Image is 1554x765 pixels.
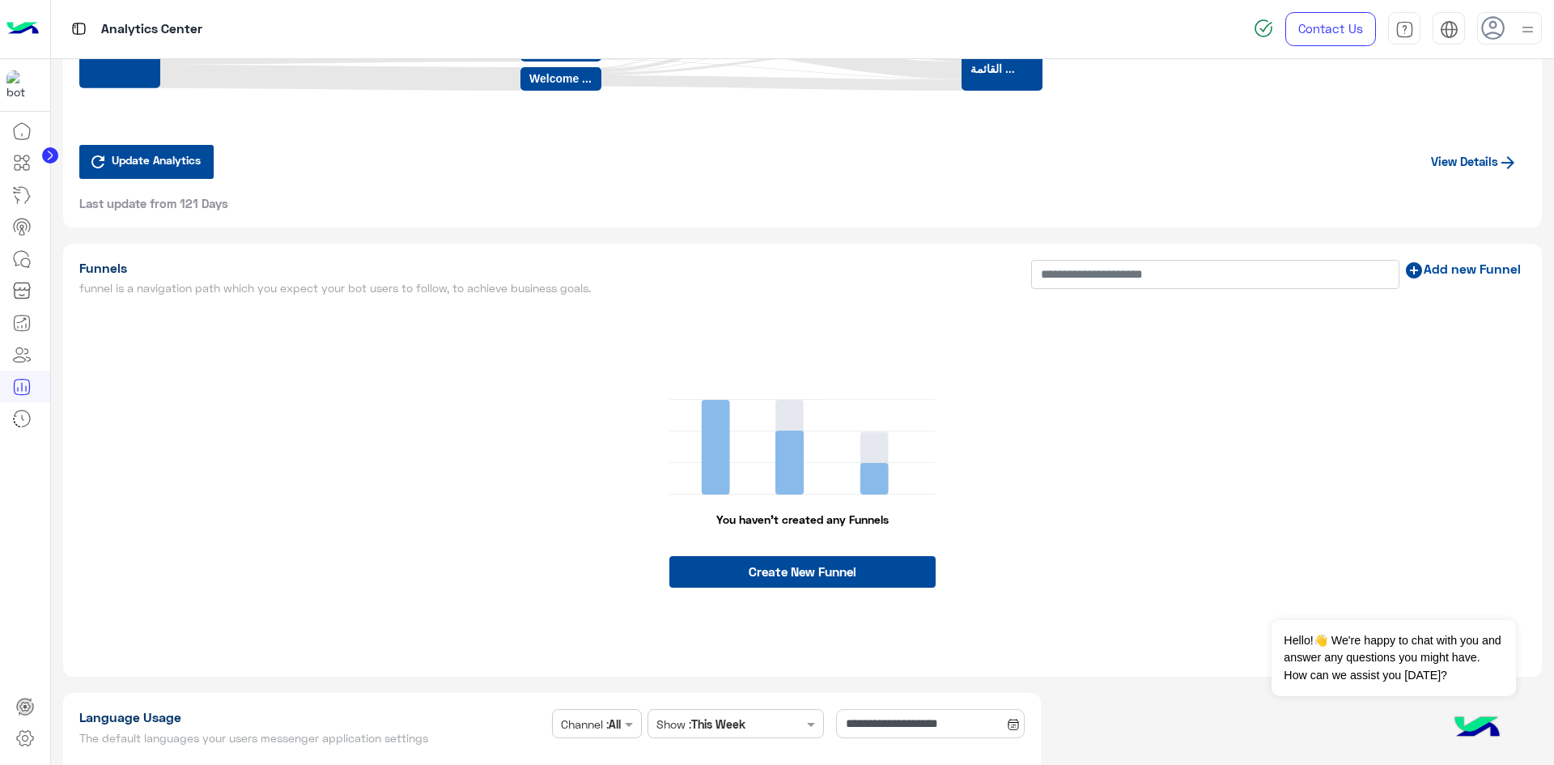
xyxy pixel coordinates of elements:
[79,145,214,179] button: Update Analytics
[79,732,546,745] h5: The default languages your users messenger application settings
[79,195,228,211] span: Last update from 121 Days
[669,495,936,544] p: You haven’t created any Funnels
[6,70,36,100] img: 919860931428189
[1399,260,1526,281] button: Add new Funnel
[1254,19,1273,38] img: spinner
[6,12,39,46] img: Logo
[1272,620,1515,696] span: Hello!👋 We're happy to chat with you and answer any questions you might have. How can we assist y...
[529,72,592,85] text: Welcome ...
[1449,700,1505,757] img: hulul-logo.png
[79,282,591,295] h5: funnel is a navigation path which you expect your bot users to follow, to achieve business goals.
[1285,12,1376,46] a: Contact Us
[1440,20,1458,39] img: tab
[529,49,592,62] text: main men...
[79,260,591,276] h1: Funnels
[1395,20,1414,39] img: tab
[1388,12,1420,46] a: tab
[101,19,202,40] p: Analytics Center
[1431,154,1518,168] a: View Details
[669,556,936,589] button: Create New Funnel
[970,62,1015,75] text: القائمة ...
[69,19,89,39] img: tab
[79,709,546,725] h1: Language Usage
[1518,19,1538,40] img: profile
[108,149,205,171] span: Update Analytics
